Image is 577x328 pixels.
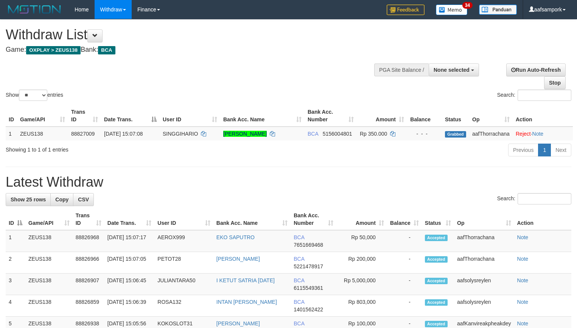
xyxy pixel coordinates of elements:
[17,105,68,127] th: Game/API: activate to sort column ascending
[216,299,277,305] a: INTAN [PERSON_NAME]
[497,90,571,101] label: Search:
[454,209,514,230] th: Op: activate to sort column ascending
[387,230,422,252] td: -
[544,76,566,89] a: Stop
[104,131,143,137] span: [DATE] 15:07:08
[154,274,213,295] td: JULIANTARA50
[551,144,571,156] a: Next
[508,144,538,156] a: Previous
[98,46,115,54] span: BCA
[336,230,387,252] td: Rp 50,000
[25,230,73,252] td: ZEUS138
[68,105,101,127] th: Trans ID: activate to sort column ascending
[425,235,448,241] span: Accepted
[6,127,17,141] td: 1
[479,5,517,15] img: panduan.png
[6,105,17,127] th: ID
[19,90,47,101] select: Showentries
[517,299,529,305] a: Note
[73,209,104,230] th: Trans ID: activate to sort column ascending
[532,131,544,137] a: Note
[454,295,514,317] td: aafsolysreylen
[216,277,275,283] a: I KETUT SATRIA [DATE]
[78,196,89,203] span: CSV
[25,295,73,317] td: ZEUS138
[425,321,448,327] span: Accepted
[513,105,573,127] th: Action
[73,230,104,252] td: 88826968
[308,131,318,137] span: BCA
[216,234,255,240] a: EKO SAPUTRO
[17,127,68,141] td: ZEUS138
[6,230,25,252] td: 1
[425,278,448,284] span: Accepted
[6,46,377,54] h4: Game: Bank:
[518,90,571,101] input: Search:
[469,127,513,141] td: aafThorrachana
[104,295,155,317] td: [DATE] 15:06:39
[101,105,160,127] th: Date Trans.: activate to sort column descending
[517,277,529,283] a: Note
[6,193,51,206] a: Show 25 rows
[294,285,323,291] span: Copy 6115549361 to clipboard
[73,193,94,206] a: CSV
[336,274,387,295] td: Rp 5,000,000
[104,230,155,252] td: [DATE] 15:07:17
[445,131,466,138] span: Grabbed
[73,252,104,274] td: 88826966
[462,2,473,9] span: 34
[294,320,304,326] span: BCA
[516,131,531,137] a: Reject
[294,306,323,313] span: Copy 1401562422 to clipboard
[104,209,155,230] th: Date Trans.: activate to sort column ascending
[11,196,46,203] span: Show 25 rows
[25,274,73,295] td: ZEUS138
[323,131,352,137] span: Copy 5156004801 to clipboard
[517,256,529,262] a: Note
[26,46,81,54] span: OXPLAY > ZEUS138
[360,131,387,137] span: Rp 350.000
[294,234,304,240] span: BCA
[336,209,387,230] th: Amount: activate to sort column ascending
[506,63,566,76] a: Run Auto-Refresh
[336,252,387,274] td: Rp 200,000
[305,105,357,127] th: Bank Acc. Number: activate to sort column ascending
[469,105,513,127] th: Op: activate to sort column ascending
[387,5,425,15] img: Feedback.jpg
[517,320,529,326] a: Note
[454,252,514,274] td: aafThorrachana
[6,252,25,274] td: 2
[25,252,73,274] td: ZEUS138
[216,256,260,262] a: [PERSON_NAME]
[104,274,155,295] td: [DATE] 15:06:45
[6,295,25,317] td: 4
[514,209,571,230] th: Action
[223,131,267,137] a: [PERSON_NAME]
[25,209,73,230] th: Game/API: activate to sort column ascending
[294,277,304,283] span: BCA
[538,144,551,156] a: 1
[6,209,25,230] th: ID: activate to sort column descending
[407,105,442,127] th: Balance
[104,252,155,274] td: [DATE] 15:07:05
[6,90,63,101] label: Show entries
[497,193,571,204] label: Search:
[387,274,422,295] td: -
[336,295,387,317] td: Rp 803,000
[422,209,454,230] th: Status: activate to sort column ascending
[216,320,260,326] a: [PERSON_NAME]
[425,299,448,306] span: Accepted
[454,274,514,295] td: aafsolysreylen
[6,27,377,42] h1: Withdraw List
[436,5,468,15] img: Button%20Memo.svg
[357,105,407,127] th: Amount: activate to sort column ascending
[429,63,479,76] button: None selected
[387,252,422,274] td: -
[410,130,439,138] div: - - -
[513,127,573,141] td: ·
[213,209,291,230] th: Bank Acc. Name: activate to sort column ascending
[294,299,304,305] span: BCA
[454,230,514,252] td: aafThorrachana
[154,209,213,230] th: User ID: activate to sort column ascending
[294,242,323,248] span: Copy 7651669468 to clipboard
